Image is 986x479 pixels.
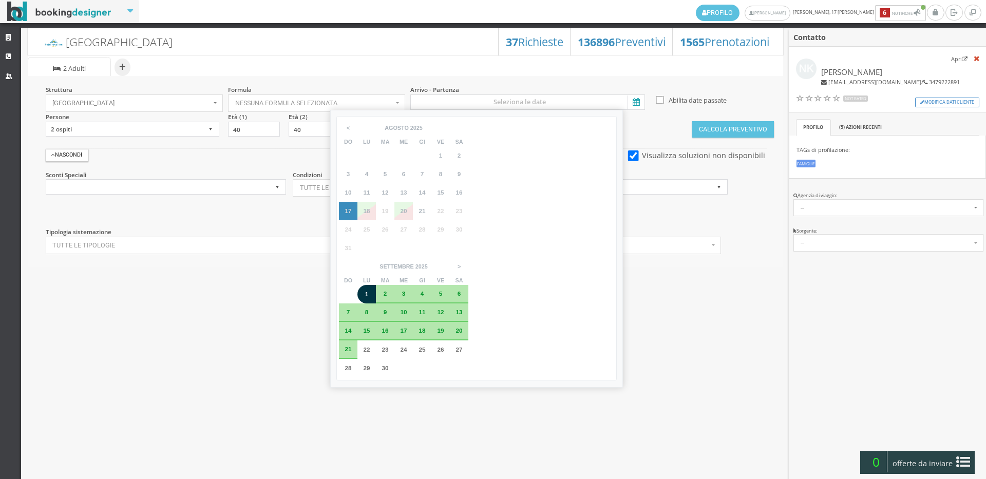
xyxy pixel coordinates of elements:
a: Profilo [696,5,739,21]
span: 27 [401,226,407,233]
span: 20 [456,327,463,334]
span: 13 [456,309,463,315]
span: 9 [458,170,461,177]
span: 26 [438,346,444,353]
th: ma [376,137,394,146]
span: 22 [438,207,444,214]
th: gi [413,137,431,146]
span: offerte da inviare [889,455,956,472]
span: 6 [402,170,406,177]
span: 29 [364,365,370,371]
span: 1 [439,152,443,159]
span: 12 [438,309,444,315]
span: 8 [439,170,443,177]
button: Modifica dati cliente [915,98,979,107]
span: 30 [456,226,463,233]
span: 23 [382,346,389,353]
span: 19 [438,327,444,334]
span: 5 [439,290,443,297]
span: 24 [345,226,352,233]
span: 6 [458,290,461,297]
a: [PERSON_NAME] [745,6,790,21]
a: Profilo [796,119,831,136]
span: 11 [419,309,426,315]
button: -- [793,199,983,217]
span: 28 [419,226,426,233]
span: 25 [364,226,370,233]
span: 2 [384,290,387,297]
button: -- [793,234,983,252]
div: settembre [380,263,414,270]
span: Not Rated [843,95,868,102]
th: sa [450,276,468,285]
span: 23 [456,207,463,214]
button: 6Notifiche [875,5,926,21]
div: agosto [385,125,409,131]
span: 29 [438,226,444,233]
small: Famiglie [797,160,816,167]
span: 18 [419,327,426,334]
span: 22 [364,346,370,353]
span: < [341,120,355,136]
a: ( ) Azioni recenti [831,119,889,136]
span: 1 [365,291,369,297]
span: 0 [865,451,887,472]
span: 12 [382,189,389,196]
div: Agenzia di viaggio: [793,193,981,199]
span: 5 [841,124,843,130]
span: 17 [401,327,407,334]
span: 27 [456,346,463,353]
th: lu [357,276,376,285]
span: 14 [419,189,426,196]
b: 6 [880,8,890,17]
span: 5 [384,170,387,177]
span: 16 [382,327,389,334]
a: Apri [951,53,968,63]
span: [EMAIL_ADDRESS][DOMAIN_NAME] [828,78,921,86]
span: 13 [401,189,407,196]
span: 28 [345,365,352,371]
th: ve [431,276,450,285]
span: 18 [364,207,370,214]
span: 16 [456,189,463,196]
span: 15 [364,327,370,334]
div: 2025 [410,125,423,131]
th: me [394,276,413,285]
a: Not Rated [796,93,868,104]
div: 2025 [415,263,428,270]
span: [PERSON_NAME], 17 [PERSON_NAME] [696,5,927,21]
span: 17 [345,207,352,214]
span: 3 [347,170,350,177]
b: Contatto [793,32,826,42]
span: > [452,259,466,274]
span: TAGs di profilazione: [797,146,850,154]
span: 8 [365,309,369,315]
span: 4 [421,290,424,297]
span: 9 [384,309,387,315]
th: lu [357,137,376,146]
span: 14 [345,327,352,334]
span: 7 [347,309,350,315]
span: 2 [458,152,461,159]
span: 15 [438,189,444,196]
div: Not Rated [796,93,841,104]
th: me [394,137,413,146]
small: Apri [951,55,968,63]
span: 26 [382,226,389,233]
span: 7 [421,170,424,177]
th: do [339,137,357,146]
span: [PERSON_NAME] [821,67,882,77]
th: do [339,276,357,285]
span: 3479222891 [929,78,960,86]
span: 25 [419,346,426,353]
span: 4 [365,170,369,177]
th: sa [450,137,468,146]
span: -- [801,239,972,246]
span: 24 [401,346,407,353]
span: 3 [402,290,406,297]
span: 31 [345,244,352,251]
span: 19 [382,207,389,214]
h6: / [821,79,960,86]
span: 11 [364,189,370,196]
span: 10 [345,189,352,196]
